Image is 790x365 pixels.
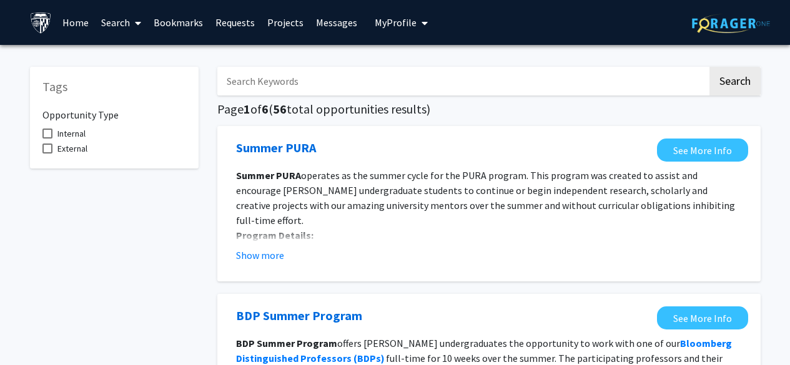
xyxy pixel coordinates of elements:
[217,67,708,95] input: Search Keywords
[209,1,261,44] a: Requests
[236,229,314,241] strong: Program Details:
[236,139,316,157] a: Opens in a new tab
[236,169,301,182] strong: Summer PURA
[273,101,287,117] span: 56
[657,306,748,329] a: Opens in a new tab
[375,16,417,29] span: My Profile
[217,102,761,117] h5: Page of ( total opportunities results)
[657,139,748,162] a: Opens in a new tab
[95,1,147,44] a: Search
[57,126,86,141] span: Internal
[244,101,250,117] span: 1
[236,169,735,226] span: operates as the summer cycle for the PURA program. This program was created to assist and encoura...
[56,1,95,44] a: Home
[57,141,87,156] span: External
[236,306,362,325] a: Opens in a new tab
[310,1,363,44] a: Messages
[42,79,186,94] h5: Tags
[692,14,770,33] img: ForagerOne Logo
[709,67,761,95] button: Search
[262,101,269,117] span: 6
[147,1,209,44] a: Bookmarks
[236,248,284,263] button: Show more
[261,1,310,44] a: Projects
[30,12,52,34] img: Johns Hopkins University Logo
[42,99,186,121] h6: Opportunity Type
[236,337,337,349] strong: BDP Summer Program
